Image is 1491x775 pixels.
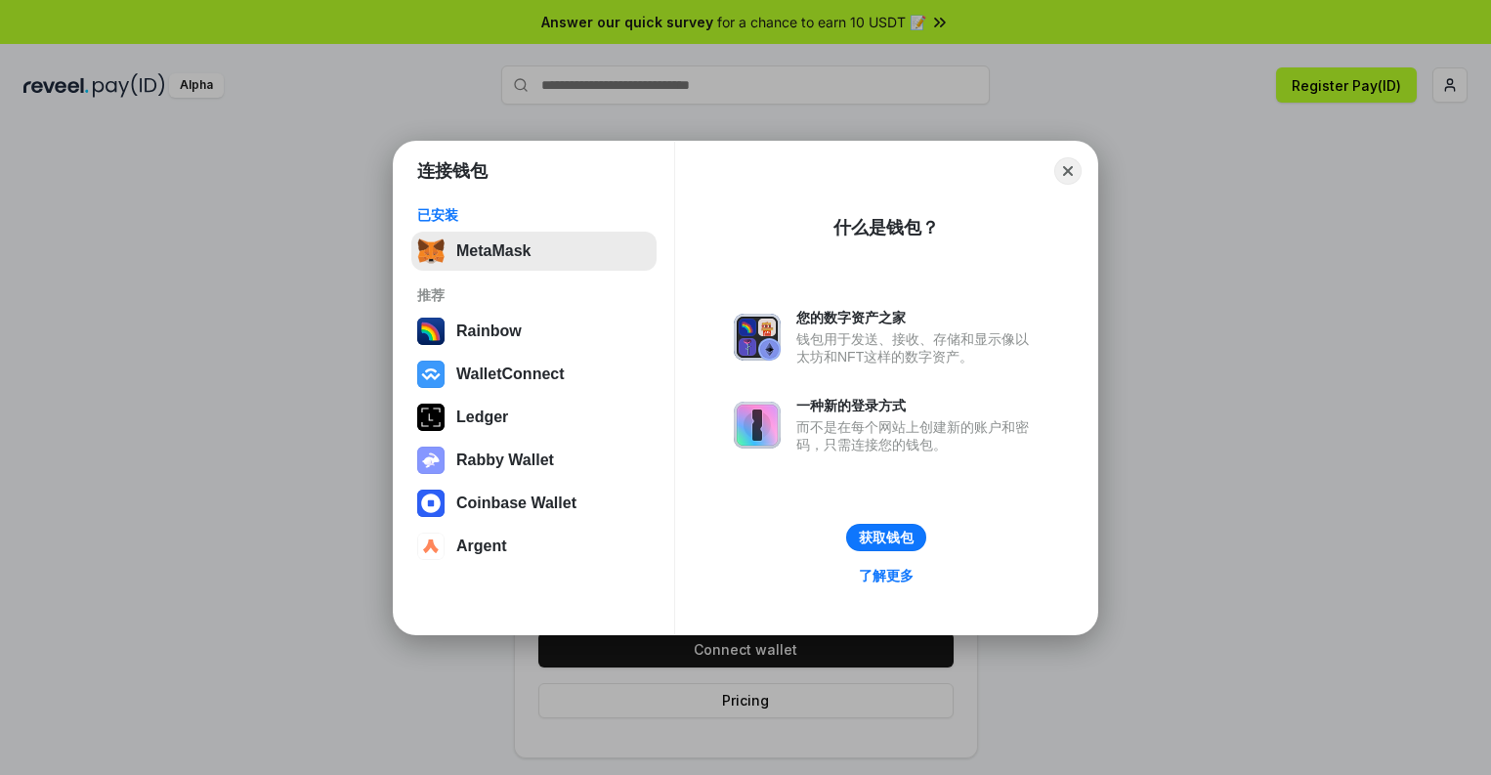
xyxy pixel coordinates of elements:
div: 您的数字资产之家 [796,309,1039,326]
h1: 连接钱包 [417,159,488,183]
button: Ledger [411,398,657,437]
div: 一种新的登录方式 [796,397,1039,414]
button: Coinbase Wallet [411,484,657,523]
div: Coinbase Wallet [456,495,576,512]
img: svg+xml,%3Csvg%20fill%3D%22none%22%20height%3D%2233%22%20viewBox%3D%220%200%2035%2033%22%20width%... [417,237,445,265]
img: svg+xml,%3Csvg%20width%3D%2228%22%20height%3D%2228%22%20viewBox%3D%220%200%2028%2028%22%20fill%3D... [417,533,445,560]
img: svg+xml,%3Csvg%20xmlns%3D%22http%3A%2F%2Fwww.w3.org%2F2000%2Fsvg%22%20fill%3D%22none%22%20viewBox... [734,314,781,361]
button: Rabby Wallet [411,441,657,480]
div: 推荐 [417,286,651,304]
div: Ledger [456,409,508,426]
div: Rabby Wallet [456,452,554,469]
button: 获取钱包 [846,524,926,551]
img: svg+xml,%3Csvg%20width%3D%22120%22%20height%3D%22120%22%20viewBox%3D%220%200%20120%20120%22%20fil... [417,318,445,345]
div: Rainbow [456,323,522,340]
button: MetaMask [411,232,657,271]
button: WalletConnect [411,355,657,394]
div: WalletConnect [456,366,565,383]
div: Argent [456,538,507,555]
button: Rainbow [411,312,657,351]
img: svg+xml,%3Csvg%20xmlns%3D%22http%3A%2F%2Fwww.w3.org%2F2000%2Fsvg%22%20fill%3D%22none%22%20viewBox... [417,447,445,474]
img: svg+xml,%3Csvg%20xmlns%3D%22http%3A%2F%2Fwww.w3.org%2F2000%2Fsvg%22%20width%3D%2228%22%20height%3... [417,404,445,431]
div: 钱包用于发送、接收、存储和显示像以太坊和NFT这样的数字资产。 [796,330,1039,366]
button: Close [1054,157,1082,185]
img: svg+xml,%3Csvg%20xmlns%3D%22http%3A%2F%2Fwww.w3.org%2F2000%2Fsvg%22%20fill%3D%22none%22%20viewBox... [734,402,781,449]
div: 已安装 [417,206,651,224]
div: 什么是钱包？ [833,216,939,239]
a: 了解更多 [847,563,925,588]
button: Argent [411,527,657,566]
div: 获取钱包 [859,529,914,546]
img: svg+xml,%3Csvg%20width%3D%2228%22%20height%3D%2228%22%20viewBox%3D%220%200%2028%2028%22%20fill%3D... [417,490,445,517]
div: MetaMask [456,242,531,260]
img: svg+xml,%3Csvg%20width%3D%2228%22%20height%3D%2228%22%20viewBox%3D%220%200%2028%2028%22%20fill%3D... [417,361,445,388]
div: 而不是在每个网站上创建新的账户和密码，只需连接您的钱包。 [796,418,1039,453]
div: 了解更多 [859,567,914,584]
